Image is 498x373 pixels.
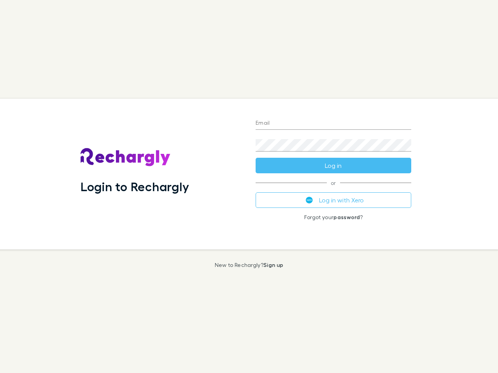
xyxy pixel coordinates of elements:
a: password [333,214,360,220]
p: New to Rechargly? [215,262,284,268]
button: Log in with Xero [256,192,411,208]
img: Rechargly's Logo [81,148,171,167]
img: Xero's logo [306,197,313,204]
button: Log in [256,158,411,173]
p: Forgot your ? [256,214,411,220]
a: Sign up [263,261,283,268]
h1: Login to Rechargly [81,179,189,194]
